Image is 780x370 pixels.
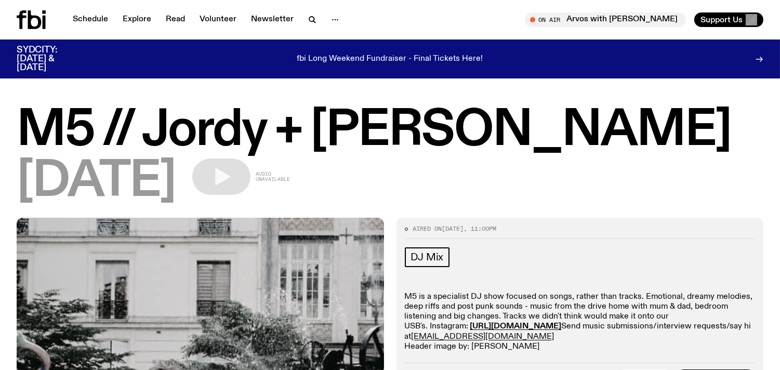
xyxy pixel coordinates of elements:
[442,224,464,233] span: [DATE]
[413,224,442,233] span: Aired on
[116,12,157,27] a: Explore
[405,292,756,352] p: M5 is a specialist DJ show focused on songs, rather than tracks. Emotional, dreamy melodies, deep...
[193,12,243,27] a: Volunteer
[160,12,191,27] a: Read
[256,171,290,182] span: Audio unavailable
[17,158,176,205] span: [DATE]
[67,12,114,27] a: Schedule
[694,12,763,27] button: Support Us
[297,55,483,64] p: fbi Long Weekend Fundraiser - Final Tickets Here!
[411,252,444,263] span: DJ Mix
[525,12,686,27] button: On AirArvos with [PERSON_NAME]
[412,333,554,341] a: [EMAIL_ADDRESS][DOMAIN_NAME]
[17,108,763,154] h1: M5 // Jordy + [PERSON_NAME]
[405,247,450,267] a: DJ Mix
[464,224,497,233] span: , 11:00pm
[470,322,562,331] a: [URL][DOMAIN_NAME]
[700,15,743,24] span: Support Us
[245,12,300,27] a: Newsletter
[17,46,83,72] h3: SYDCITY: [DATE] & [DATE]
